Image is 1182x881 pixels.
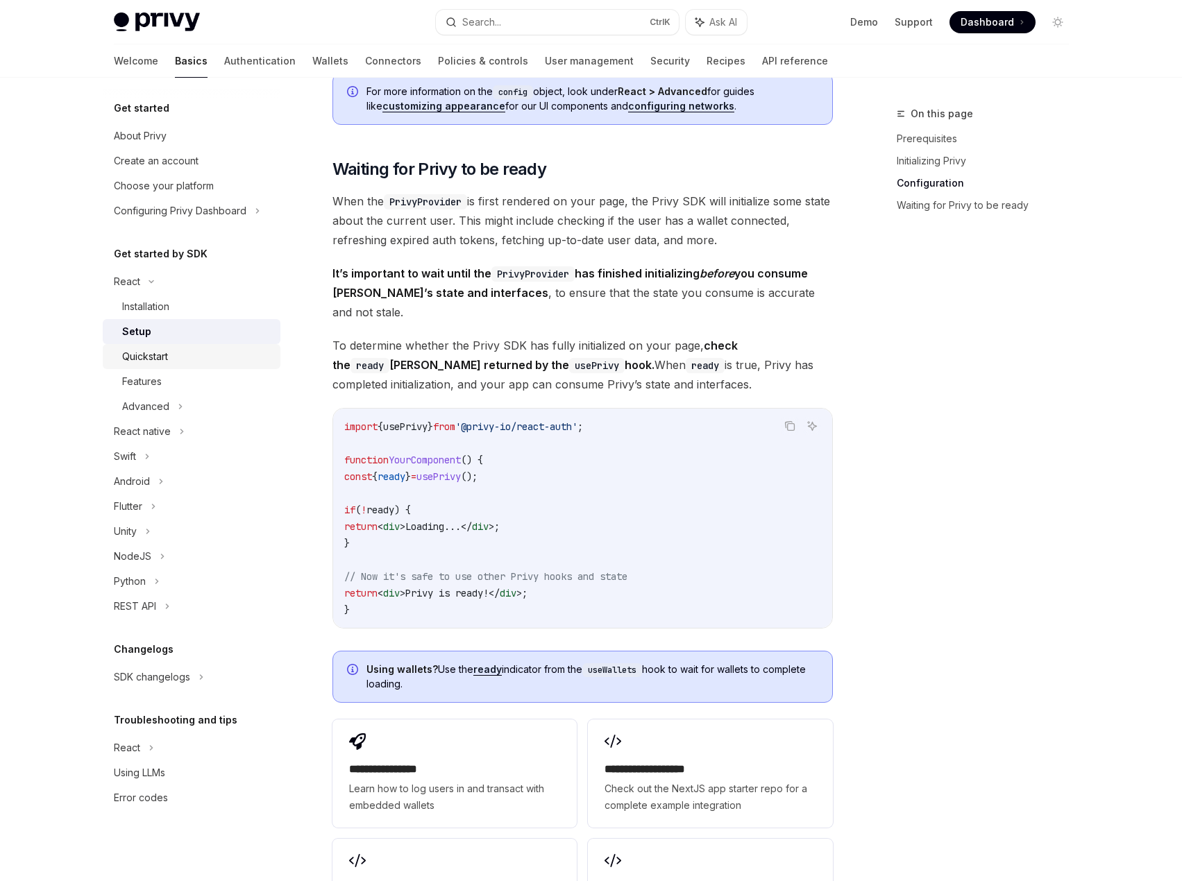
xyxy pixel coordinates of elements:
[114,153,199,169] div: Create an account
[961,15,1014,29] span: Dashboard
[472,520,489,533] span: div
[344,504,355,516] span: if
[365,44,421,78] a: Connectors
[344,520,378,533] span: return
[650,44,690,78] a: Security
[114,128,167,144] div: About Privy
[114,203,246,219] div: Configuring Privy Dashboard
[405,470,411,483] span: }
[400,587,405,599] span: >
[344,454,389,466] span: function
[332,266,808,300] strong: It’s important to wait until the has finished initializing you consume [PERSON_NAME]’s state and ...
[114,100,169,117] h5: Get started
[349,780,560,814] span: Learn how to log users in and transact with embedded wallets
[384,194,467,209] code: PrivyProvider
[605,780,816,814] span: Check out the NextJS app starter repo for a complete example integration
[516,587,522,599] span: >
[103,148,280,173] a: Create an account
[114,712,237,728] h5: Troubleshooting and tips
[494,520,500,533] span: ;
[366,663,438,675] strong: Using wallets?
[347,86,361,100] svg: Info
[103,369,280,394] a: Features
[347,664,361,678] svg: Info
[351,358,389,373] code: ready
[382,100,505,112] a: customizing appearance
[569,358,625,373] code: usePrivy
[489,520,494,533] span: >
[114,573,146,590] div: Python
[372,470,378,483] span: {
[103,760,280,785] a: Using LLMs
[438,44,528,78] a: Policies & controls
[355,504,361,516] span: (
[588,719,832,828] a: **** **** **** ****Check out the NextJS app starter repo for a complete example integration
[500,587,516,599] span: div
[114,789,168,806] div: Error codes
[114,423,171,440] div: React native
[332,336,833,394] span: To determine whether the Privy SDK has fully initialized on your page, When is true, Privy has co...
[462,14,501,31] div: Search...
[405,587,489,599] span: Privy is ready!
[378,520,383,533] span: <
[114,641,174,658] h5: Changelogs
[400,520,405,533] span: >
[762,44,828,78] a: API reference
[383,420,428,433] span: usePrivy
[378,420,383,433] span: {
[383,520,400,533] span: div
[122,398,169,415] div: Advanced
[378,587,383,599] span: <
[114,273,140,290] div: React
[700,266,734,280] em: before
[122,348,168,365] div: Quickstart
[332,719,577,828] a: **** **** **** *Learn how to log users in and transact with embedded wallets
[897,150,1080,172] a: Initializing Privy
[473,663,502,676] a: ready
[493,85,533,99] code: config
[455,420,577,433] span: '@privy-io/react-auth'
[895,15,933,29] a: Support
[850,15,878,29] a: Demo
[491,266,575,282] code: PrivyProvider
[461,520,472,533] span: </
[707,44,745,78] a: Recipes
[436,10,679,35] button: Search...CtrlK
[114,739,140,756] div: React
[103,319,280,344] a: Setup
[461,454,483,466] span: () {
[405,520,461,533] span: Loading...
[577,420,583,433] span: ;
[332,191,833,250] span: When the is first rendered on your page, the Privy SDK will initialize some state about the curre...
[103,123,280,148] a: About Privy
[416,470,461,483] span: usePrivy
[628,100,734,112] a: configuring networks
[122,298,169,315] div: Installation
[803,417,821,435] button: Ask AI
[114,44,158,78] a: Welcome
[114,598,156,615] div: REST API
[1047,11,1069,33] button: Toggle dark mode
[114,473,150,490] div: Android
[114,448,136,465] div: Swift
[103,294,280,319] a: Installation
[344,420,378,433] span: import
[709,15,737,29] span: Ask AI
[175,44,208,78] a: Basics
[428,420,433,433] span: }
[545,44,634,78] a: User management
[383,587,400,599] span: div
[911,105,973,122] span: On this page
[344,604,350,616] span: }
[582,663,642,677] code: useWallets
[366,85,818,113] span: For more information on the object, look under for guides like for our UI components and .
[332,158,547,180] span: Waiting for Privy to be ready
[489,587,500,599] span: </
[618,85,707,97] strong: React > Advanced
[897,128,1080,150] a: Prerequisites
[114,764,165,781] div: Using LLMs
[114,523,137,540] div: Unity
[394,504,411,516] span: ) {
[411,470,416,483] span: =
[344,587,378,599] span: return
